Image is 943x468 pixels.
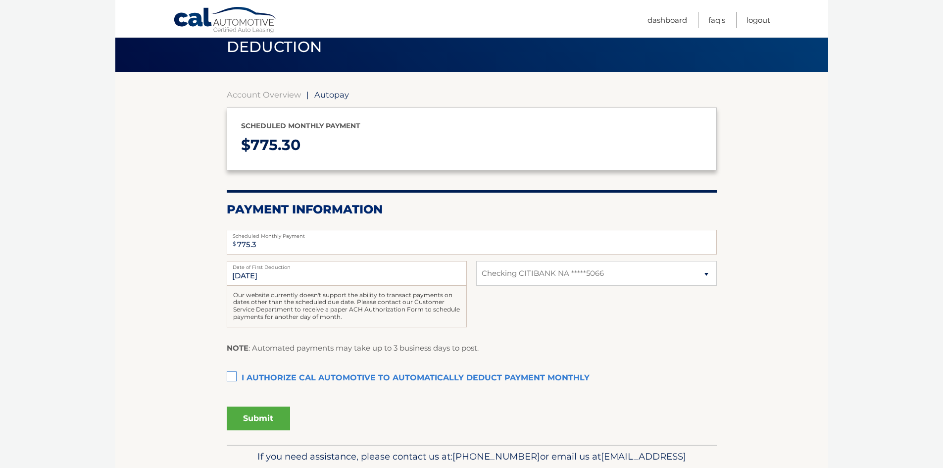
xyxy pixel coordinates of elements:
p: $ [241,132,702,158]
span: 775.30 [250,136,300,154]
label: I authorize cal automotive to automatically deduct payment monthly [227,368,717,388]
p: Scheduled monthly payment [241,120,702,132]
input: Payment Date [227,261,467,286]
span: $ [230,233,239,255]
label: Date of First Deduction [227,261,467,269]
a: Logout [746,12,770,28]
a: Cal Automotive [173,6,277,35]
input: Payment Amount [227,230,717,255]
p: : Automated payments may take up to 3 business days to post. [227,342,479,355]
strong: NOTE [227,343,248,353]
span: Enroll in automatic recurring monthly payment deduction [227,23,670,56]
a: Dashboard [647,12,687,28]
span: [PHONE_NUMBER] [452,451,540,462]
label: Scheduled Monthly Payment [227,230,717,238]
span: Autopay [314,90,349,100]
a: FAQ's [708,12,725,28]
a: Account Overview [227,90,301,100]
button: Submit [227,407,290,430]
div: Our website currently doesn't support the ability to transact payments on dates other than the sc... [227,286,467,327]
span: | [306,90,309,100]
h2: Payment Information [227,202,717,217]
